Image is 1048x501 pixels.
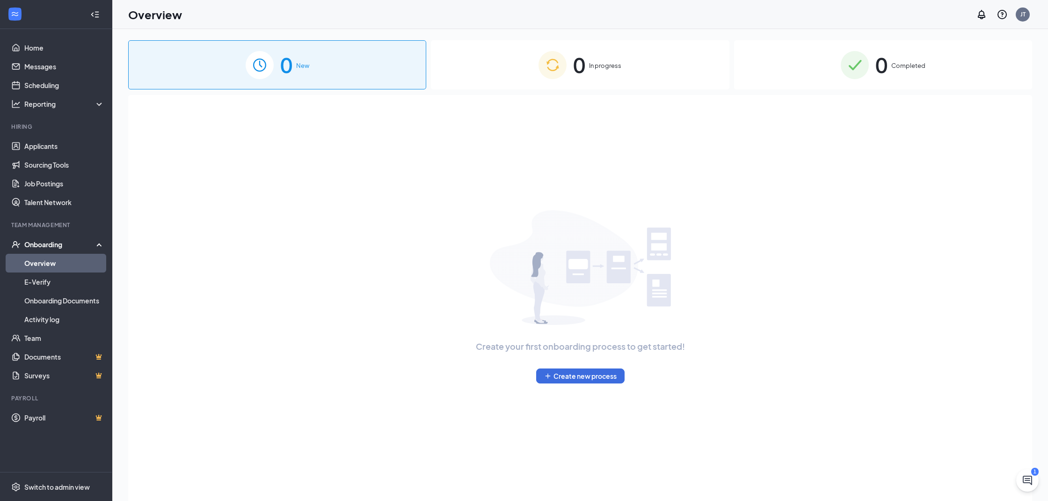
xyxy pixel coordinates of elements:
[1022,475,1033,486] svg: ChatActive
[24,240,96,249] div: Onboarding
[24,254,104,273] a: Overview
[24,408,104,427] a: PayrollCrown
[280,49,292,81] span: 0
[296,61,309,70] span: New
[24,174,104,193] a: Job Postings
[976,9,987,20] svg: Notifications
[11,240,21,249] svg: UserCheck
[1020,10,1026,18] div: JT
[24,99,105,109] div: Reporting
[24,366,104,385] a: SurveysCrown
[24,291,104,310] a: Onboarding Documents
[24,347,104,366] a: DocumentsCrown
[24,482,90,492] div: Switch to admin view
[476,340,685,353] span: Create your first onboarding process to get started!
[24,155,104,174] a: Sourcing Tools
[11,99,21,109] svg: Analysis
[128,7,182,22] h1: Overview
[589,61,621,70] span: In progress
[1031,468,1039,476] div: 1
[891,61,925,70] span: Completed
[11,221,102,229] div: Team Management
[24,137,104,155] a: Applicants
[24,310,104,329] a: Activity log
[24,273,104,291] a: E-Verify
[875,49,888,81] span: 0
[10,9,20,19] svg: WorkstreamLogo
[573,49,585,81] span: 0
[90,10,100,19] svg: Collapse
[536,368,625,383] button: PlusCreate new process
[11,394,102,402] div: Payroll
[11,123,102,131] div: Hiring
[997,9,1008,20] svg: QuestionInfo
[1016,469,1039,492] button: ChatActive
[24,76,104,95] a: Scheduling
[24,329,104,347] a: Team
[24,38,104,57] a: Home
[11,482,21,492] svg: Settings
[24,193,104,212] a: Talent Network
[544,372,552,380] svg: Plus
[24,57,104,76] a: Messages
